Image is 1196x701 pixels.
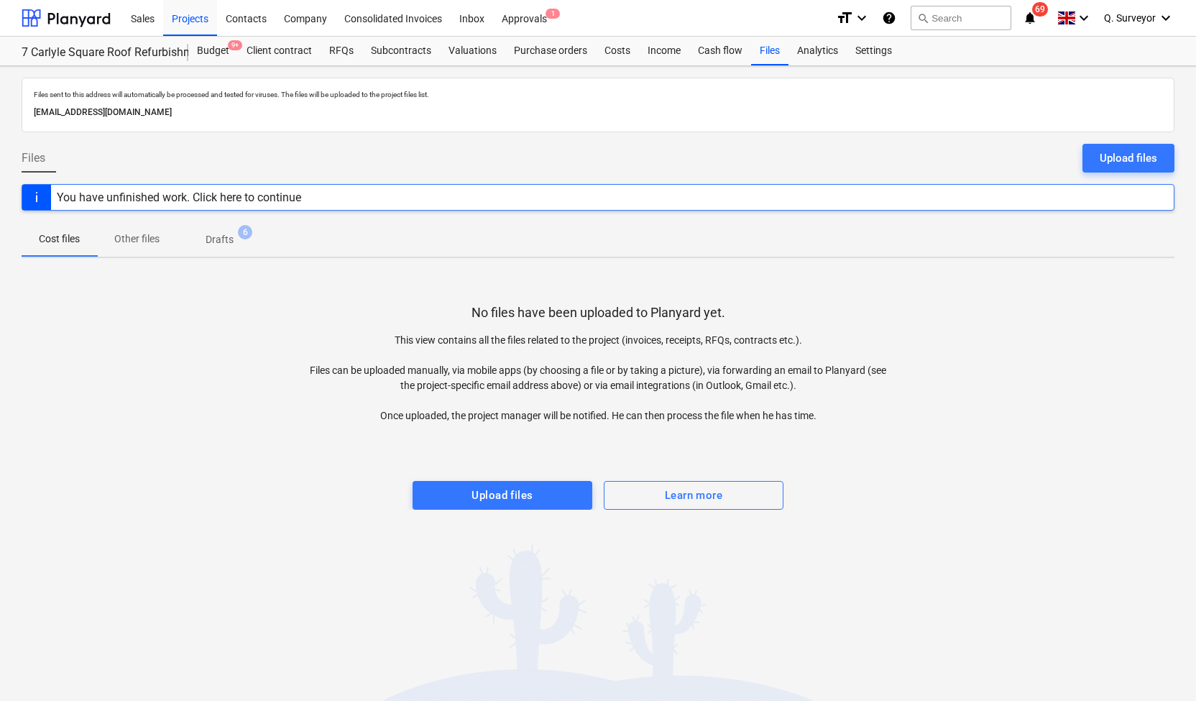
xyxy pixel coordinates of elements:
a: Valuations [440,37,505,65]
span: Files [22,150,45,167]
a: Cash flow [689,37,751,65]
div: You have unfinished work. Click here to continue [57,191,301,204]
div: Upload files [471,486,533,505]
a: Purchase orders [505,37,596,65]
span: 1 [546,9,560,19]
div: 7 Carlyle Square Roof Refurbishment, Elevation Repairs & Redecoration [22,45,171,60]
i: keyboard_arrow_down [1075,9,1092,27]
span: 6 [238,225,252,239]
p: Files sent to this address will automatically be processed and tested for viruses. The files will... [34,90,1162,99]
i: Knowledge base [882,9,896,27]
button: Search [911,6,1011,30]
span: 69 [1032,2,1048,17]
p: No files have been uploaded to Planyard yet. [471,304,725,321]
div: Budget [188,37,238,65]
a: RFQs [321,37,362,65]
div: Learn more [665,486,722,505]
p: Drafts [206,232,234,247]
p: Cost files [39,232,80,247]
a: Analytics [788,37,847,65]
p: [EMAIL_ADDRESS][DOMAIN_NAME] [34,105,1162,120]
i: keyboard_arrow_down [853,9,870,27]
a: Budget9+ [188,37,238,65]
a: Costs [596,37,639,65]
span: 9+ [228,40,242,50]
i: notifications [1023,9,1037,27]
button: Upload files [413,481,592,510]
i: keyboard_arrow_down [1157,9,1174,27]
span: search [917,12,929,24]
p: This view contains all the files related to the project (invoices, receipts, RFQs, contracts etc.... [310,333,886,423]
p: Other files [114,232,160,247]
a: Settings [847,37,901,65]
a: Client contract [238,37,321,65]
div: Upload files [1100,149,1157,168]
a: Income [639,37,689,65]
span: Q. Surveyor [1104,12,1156,24]
a: Files [751,37,788,65]
button: Learn more [604,481,783,510]
i: format_size [836,9,853,27]
button: Upload files [1082,144,1174,173]
a: Subcontracts [362,37,440,65]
